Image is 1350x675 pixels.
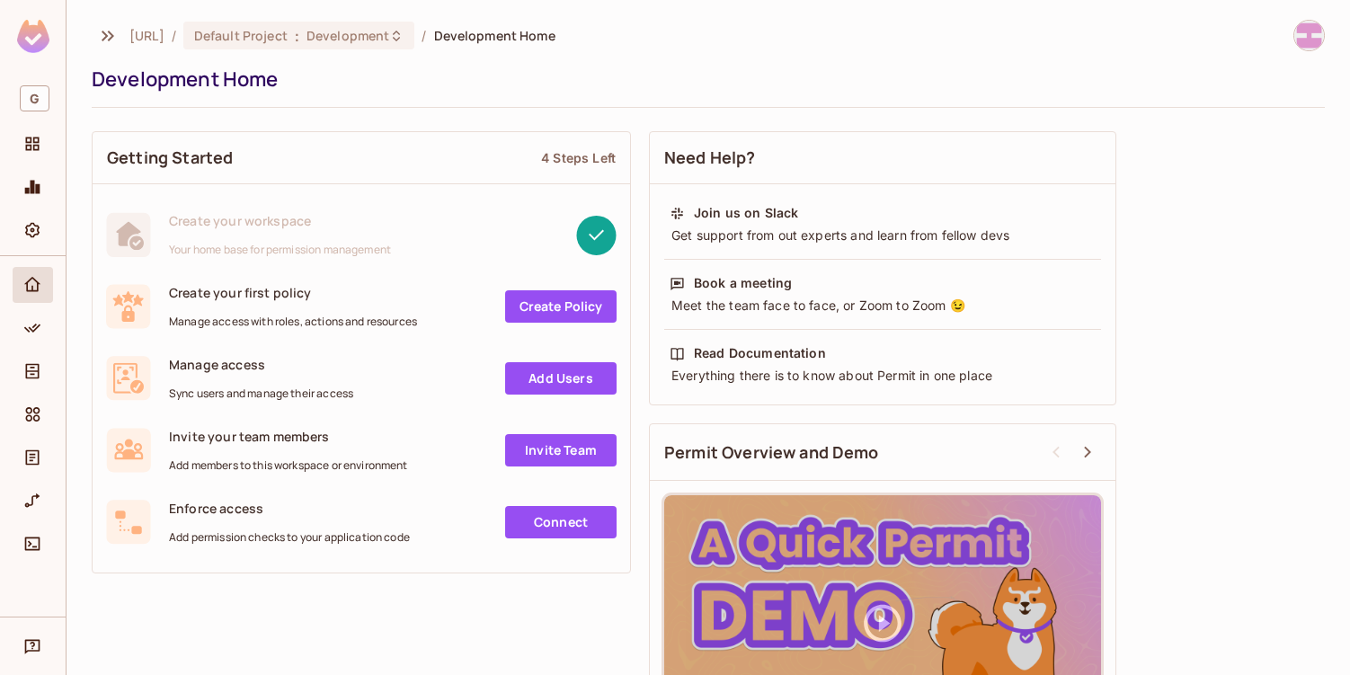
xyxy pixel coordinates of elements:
[13,169,53,205] div: Monitoring
[13,483,53,519] div: URL Mapping
[694,344,826,362] div: Read Documentation
[694,204,798,222] div: Join us on Slack
[169,212,391,229] span: Create your workspace
[434,27,555,44] span: Development Home
[129,27,164,44] span: the active workspace
[169,243,391,257] span: Your home base for permission management
[169,356,353,373] span: Manage access
[20,85,49,111] span: G
[107,147,233,169] span: Getting Started
[92,66,1316,93] div: Development Home
[169,530,410,545] span: Add permission checks to your application code
[169,284,417,301] span: Create your first policy
[169,458,408,473] span: Add members to this workspace or environment
[13,396,53,432] div: Elements
[169,315,417,329] span: Manage access with roles, actions and resources
[13,126,53,162] div: Projects
[169,428,408,445] span: Invite your team members
[13,526,53,562] div: Connect
[13,353,53,389] div: Directory
[172,27,176,44] li: /
[664,441,879,464] span: Permit Overview and Demo
[670,226,1096,244] div: Get support from out experts and learn from fellow devs
[694,274,792,292] div: Book a meeting
[541,149,616,166] div: 4 Steps Left
[505,434,617,466] a: Invite Team
[194,27,288,44] span: Default Project
[17,20,49,53] img: SReyMgAAAABJRU5ErkJggg==
[505,362,617,395] a: Add Users
[294,29,300,43] span: :
[422,27,426,44] li: /
[670,367,1096,385] div: Everything there is to know about Permit in one place
[169,386,353,401] span: Sync users and manage their access
[13,440,53,475] div: Audit Log
[13,78,53,119] div: Workspace: genworx.ai
[670,297,1096,315] div: Meet the team face to face, or Zoom to Zoom 😉
[13,628,53,664] div: Help & Updates
[306,27,389,44] span: Development
[505,506,617,538] a: Connect
[1294,21,1324,50] img: gogularamanaa@genworx.ai
[664,147,756,169] span: Need Help?
[13,212,53,248] div: Settings
[13,310,53,346] div: Policy
[13,267,53,303] div: Home
[505,290,617,323] a: Create Policy
[169,500,410,517] span: Enforce access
